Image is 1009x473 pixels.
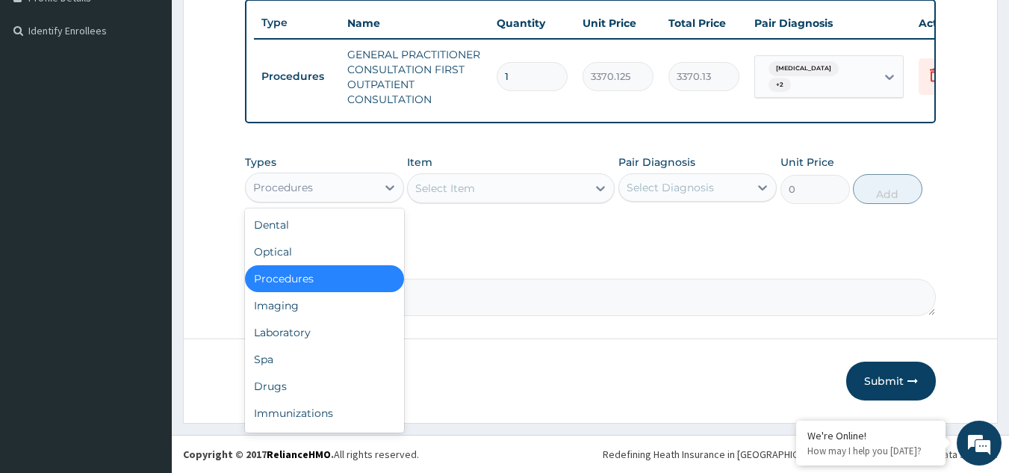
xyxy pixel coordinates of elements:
[7,315,285,367] textarea: Type your message and hit 'Enter'
[245,373,404,400] div: Drugs
[245,400,404,427] div: Immunizations
[780,155,834,170] label: Unit Price
[618,155,695,170] label: Pair Diagnosis
[407,155,432,170] label: Item
[245,258,937,270] label: Comment
[853,174,922,204] button: Add
[627,180,714,195] div: Select Diagnosis
[245,346,404,373] div: Spa
[747,8,911,38] th: Pair Diagnosis
[769,78,791,93] span: + 2
[245,319,404,346] div: Laboratory
[245,156,276,169] label: Types
[807,429,934,442] div: We're Online!
[340,40,489,114] td: GENERAL PRACTITIONER CONSULTATION FIRST OUTPATIENT CONSULTATION
[245,427,404,454] div: Others
[245,265,404,292] div: Procedures
[603,447,998,462] div: Redefining Heath Insurance in [GEOGRAPHIC_DATA] using Telemedicine and Data Science!
[172,435,1009,473] footer: All rights reserved.
[415,181,475,196] div: Select Item
[245,211,404,238] div: Dental
[245,7,281,43] div: Minimize live chat window
[78,84,251,103] div: Chat with us now
[807,445,934,457] p: How may I help you today?
[28,75,60,112] img: d_794563401_company_1708531726252_794563401
[911,8,986,38] th: Actions
[267,448,331,461] a: RelianceHMO
[846,362,936,401] button: Submit
[253,180,313,195] div: Procedures
[254,63,340,90] td: Procedures
[661,8,747,38] th: Total Price
[575,8,661,38] th: Unit Price
[245,292,404,319] div: Imaging
[340,8,489,38] th: Name
[769,61,839,76] span: [MEDICAL_DATA]
[489,8,575,38] th: Quantity
[245,238,404,265] div: Optical
[254,9,340,37] th: Type
[87,141,206,292] span: We're online!
[183,448,334,461] strong: Copyright © 2017 .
